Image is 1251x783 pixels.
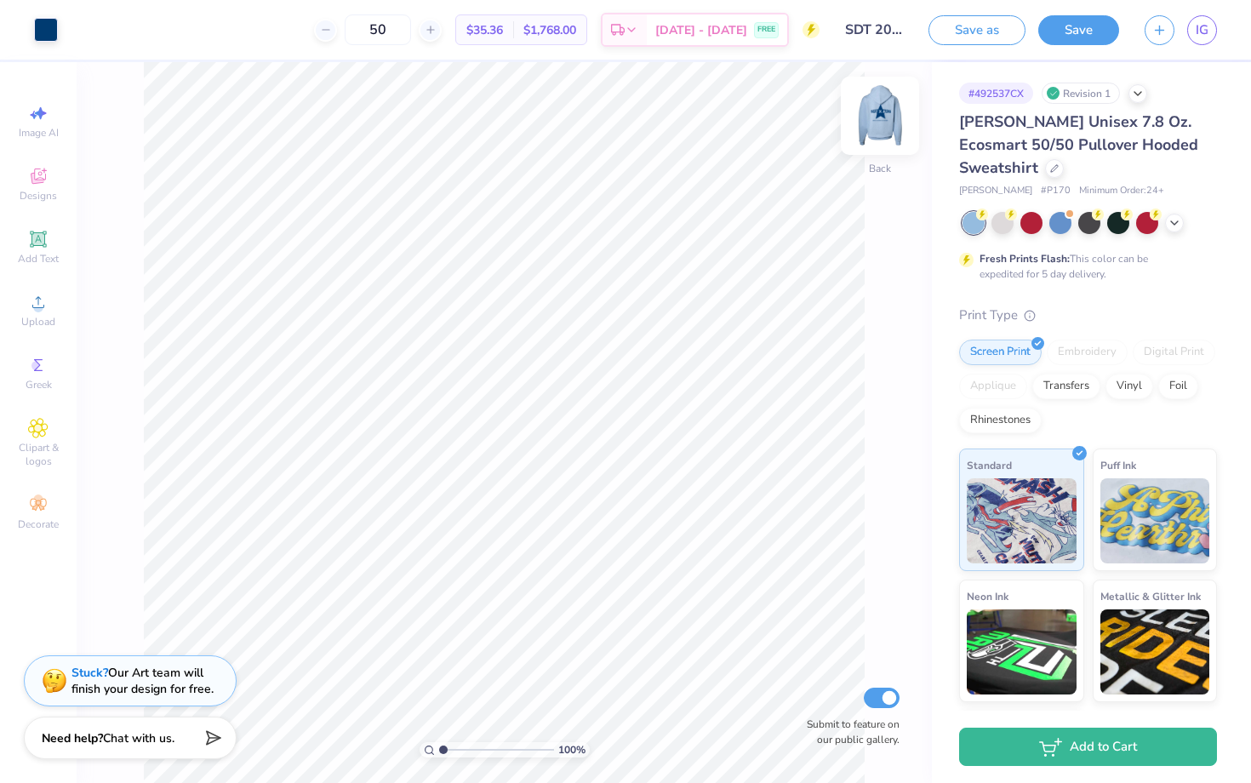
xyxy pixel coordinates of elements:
[9,441,68,468] span: Clipart & logos
[959,83,1033,104] div: # 492537CX
[1133,340,1215,365] div: Digital Print
[959,111,1198,178] span: [PERSON_NAME] Unisex 7.8 Oz. Ecosmart 50/50 Pullover Hooded Sweatshirt
[797,717,900,747] label: Submit to feature on our public gallery.
[967,587,1008,605] span: Neon Ink
[846,82,914,150] img: Back
[1041,184,1071,198] span: # P170
[21,315,55,329] span: Upload
[1105,374,1153,399] div: Vinyl
[959,340,1042,365] div: Screen Print
[1196,20,1208,40] span: IG
[655,21,747,39] span: [DATE] - [DATE]
[71,665,214,697] div: Our Art team will finish your design for free.
[967,609,1077,694] img: Neon Ink
[959,408,1042,433] div: Rhinestones
[980,252,1070,266] strong: Fresh Prints Flash:
[466,21,503,39] span: $35.36
[1100,456,1136,474] span: Puff Ink
[345,14,411,45] input: – –
[1158,374,1198,399] div: Foil
[558,742,586,757] span: 100 %
[18,252,59,266] span: Add Text
[523,21,576,39] span: $1,768.00
[18,517,59,531] span: Decorate
[869,161,891,176] div: Back
[928,15,1025,45] button: Save as
[26,378,52,391] span: Greek
[967,478,1077,563] img: Standard
[959,374,1027,399] div: Applique
[959,184,1032,198] span: [PERSON_NAME]
[1100,587,1201,605] span: Metallic & Glitter Ink
[20,189,57,203] span: Designs
[980,251,1189,282] div: This color can be expedited for 5 day delivery.
[19,126,59,140] span: Image AI
[103,730,174,746] span: Chat with us.
[1079,184,1164,198] span: Minimum Order: 24 +
[1100,609,1210,694] img: Metallic & Glitter Ink
[832,13,916,47] input: Untitled Design
[42,730,103,746] strong: Need help?
[1042,83,1120,104] div: Revision 1
[1047,340,1128,365] div: Embroidery
[1038,15,1119,45] button: Save
[1187,15,1217,45] a: IG
[959,728,1217,766] button: Add to Cart
[1100,478,1210,563] img: Puff Ink
[1032,374,1100,399] div: Transfers
[959,306,1217,325] div: Print Type
[71,665,108,681] strong: Stuck?
[967,456,1012,474] span: Standard
[757,24,775,36] span: FREE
